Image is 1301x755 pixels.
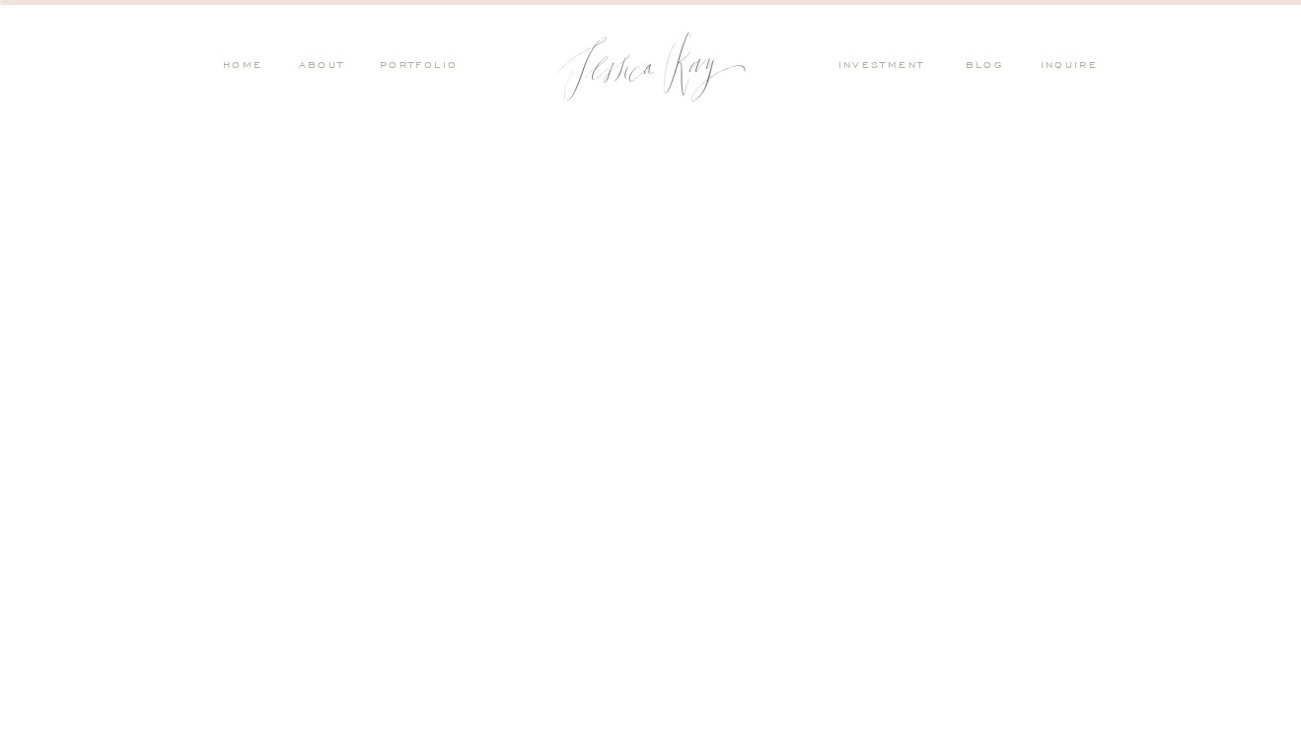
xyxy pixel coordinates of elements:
[377,58,459,76] a: PORTFOLIO
[222,58,263,76] a: HOME
[966,58,1017,76] a: blog
[294,58,345,76] a: ABOUT
[838,58,935,76] a: investment
[1041,58,1108,76] a: inquire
